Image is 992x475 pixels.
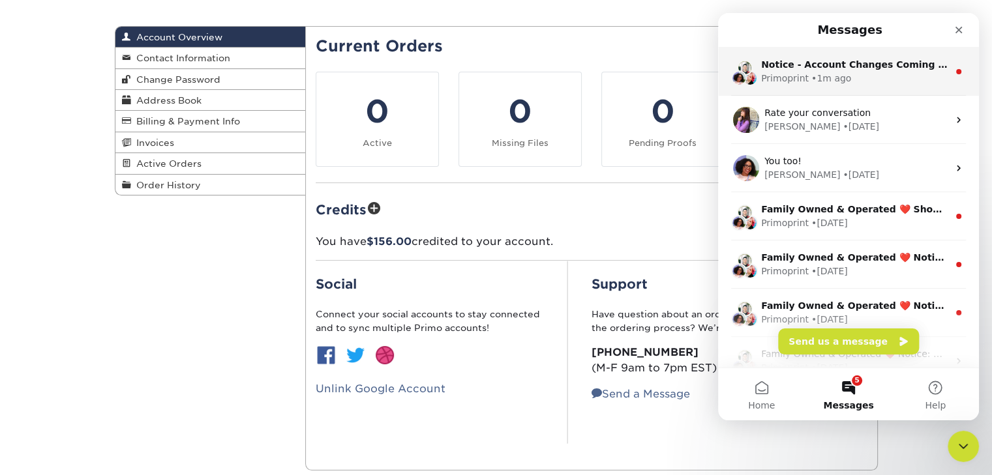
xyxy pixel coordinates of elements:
span: Active Orders [131,158,202,169]
div: 0 [610,88,716,135]
a: Active Orders [115,153,306,174]
div: • [DATE] [93,300,130,313]
iframe: Google Customer Reviews [3,435,111,470]
div: Primoprint [43,203,91,217]
img: btn-facebook.jpg [316,345,337,366]
a: Send a Message [592,388,690,400]
img: Jenny avatar [24,250,40,266]
img: Jenny avatar [24,298,40,314]
div: • [DATE] [93,348,130,362]
a: Account Overview [115,27,306,48]
a: 0 Active [316,72,439,167]
a: Order History [115,175,306,195]
span: Home [30,388,57,397]
iframe: Intercom live chat [948,431,979,462]
span: Messages [105,388,155,397]
h2: Support [592,276,867,292]
a: Contact Information [115,48,306,68]
a: Address Book [115,90,306,111]
a: Billing & Payment Info [115,111,306,132]
span: Help [207,388,228,397]
p: Have question about an order or need help assistance with the ordering process? We’re here to help: [592,308,867,334]
img: Brent avatar [19,240,35,255]
span: Address Book [131,95,202,106]
div: • [DATE] [93,203,130,217]
button: Messages [87,355,173,407]
h2: Social [316,276,544,292]
small: Active [363,138,392,148]
button: Send us a message [60,315,201,341]
span: Order History [131,180,201,190]
small: Pending Proofs [629,138,697,148]
span: Account Overview [131,32,222,42]
h2: Current Orders [316,37,867,56]
p: You have credited to your account. [316,234,867,250]
iframe: Intercom live chat [718,13,979,420]
img: Avery avatar [13,298,29,314]
p: Connect your social accounts to stay connected and to sync multiple Primo accounts! [316,308,544,334]
p: (M-F 9am to 7pm EST) [592,345,867,376]
img: btn-twitter.jpg [345,345,366,366]
div: • [DATE] [93,252,130,265]
span: Change Password [131,74,220,85]
span: $156.00 [367,235,412,248]
button: Help [174,355,261,407]
a: Change Password [115,69,306,90]
a: 0 Pending Proofs [601,72,725,167]
a: Invoices [115,132,306,153]
div: 0 [467,88,573,135]
strong: [PHONE_NUMBER] [592,346,699,358]
small: Missing Files [492,138,549,148]
div: Primoprint [43,300,91,313]
a: Unlink Google Account [316,382,445,395]
span: Invoices [131,137,174,148]
img: Brent avatar [19,336,35,352]
div: 0 [324,88,430,135]
img: Avery avatar [13,250,29,266]
span: Billing & Payment Info [131,116,240,126]
img: Brent avatar [19,288,35,304]
span: Contact Information [131,53,230,63]
img: btn-dribbble.jpg [374,345,395,366]
div: Primoprint [43,348,91,362]
h2: Credits [316,199,867,219]
div: Primoprint [43,252,91,265]
img: Avery avatar [13,347,29,362]
a: 0 Missing Files [458,72,582,167]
